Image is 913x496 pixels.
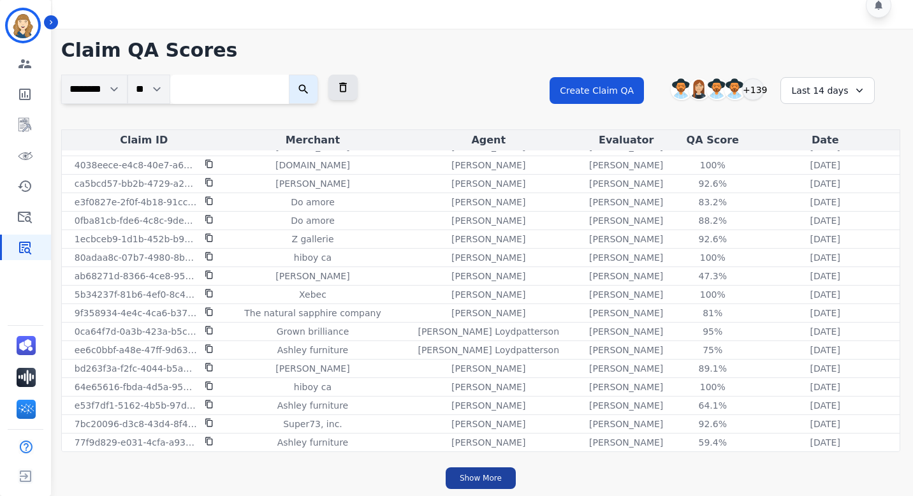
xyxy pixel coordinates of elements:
p: [DATE] [810,177,840,190]
p: ee6c0bbf-a48e-47ff-9d63-cb040947c803 [75,344,197,356]
h1: Claim QA Scores [61,39,900,62]
p: Z gallerie [291,233,333,245]
p: [DATE] [810,307,840,319]
p: [PERSON_NAME] [451,418,525,430]
p: [PERSON_NAME] [451,362,525,375]
p: [PERSON_NAME] [275,177,349,190]
p: [PERSON_NAME] [451,159,525,171]
div: Date [754,133,897,148]
p: [DATE] [810,196,840,208]
p: 7bc20096-d3c8-43d4-8f49-12dad992ee45 [75,418,197,430]
p: [PERSON_NAME] [589,288,663,301]
p: [PERSON_NAME] [589,177,663,190]
div: 100 % [684,251,741,264]
p: bd263f3a-f2fc-4044-b5a6-568cb9881a3e [75,362,197,375]
div: 100 % [684,381,741,393]
div: 92.6 % [684,233,741,245]
p: [PERSON_NAME] [451,233,525,245]
p: [PERSON_NAME] [589,344,663,356]
p: e53f7df1-5162-4b5b-97d3-2e6ad31cc28c [75,399,197,412]
p: [PERSON_NAME] [451,214,525,227]
img: Bordered avatar [8,10,38,41]
p: Ashley furniture [277,399,348,412]
div: 64.1 % [684,399,741,412]
p: 77f9d829-e031-4cfa-a933-57f8c5bb76b8 [75,436,197,449]
p: [PERSON_NAME] Loydpatterson [418,344,559,356]
p: Ashley furniture [277,436,348,449]
p: [DATE] [810,159,840,171]
p: [PERSON_NAME] [451,399,525,412]
p: [PERSON_NAME] Loydpatterson [418,325,559,338]
div: 81 % [684,307,741,319]
p: [DATE] [810,399,840,412]
p: ab68271d-8366-4ce8-9585-daa6b3c5e178 [75,270,197,282]
p: Xebec [299,288,326,301]
p: 4038eece-e4c8-40e7-a6c2-4cea5a3b22ef [75,159,197,171]
div: +139 [742,78,764,100]
div: Agent [402,133,575,148]
p: Grown brilliance [277,325,349,338]
p: [PERSON_NAME] [589,436,663,449]
p: 0ca64f7d-0a3b-423a-b5c3-fbd44f3977cb [75,325,197,338]
p: 9f358934-4e4c-4ca6-b377-a8f556e0cae2 [75,307,197,319]
div: QA Score [677,133,749,148]
p: [PERSON_NAME] [589,399,663,412]
p: [PERSON_NAME] [275,270,349,282]
p: [PERSON_NAME] [451,381,525,393]
p: [PERSON_NAME] [589,251,663,264]
p: [PERSON_NAME] [589,325,663,338]
p: [PERSON_NAME] [451,307,525,319]
p: [PERSON_NAME] [589,233,663,245]
p: [DATE] [810,214,840,227]
div: 59.4 % [684,436,741,449]
p: 1ecbceb9-1d1b-452b-b98c-317d71c22dba [75,233,197,245]
p: The natural sapphire company [244,307,381,319]
p: [DATE] [810,436,840,449]
p: Do amore [291,196,335,208]
p: [PERSON_NAME] [275,362,349,375]
p: [PERSON_NAME] [589,381,663,393]
p: [PERSON_NAME] [451,288,525,301]
p: [PERSON_NAME] [451,177,525,190]
p: [DATE] [810,344,840,356]
p: e3f0827e-2f0f-4b18-91cc-b3a1134b1839 [75,196,197,208]
p: 80adaa8c-07b7-4980-8beb-757b44216948 [75,251,197,264]
div: 100 % [684,288,741,301]
div: 100 % [684,159,741,171]
div: 47.3 % [684,270,741,282]
div: 75 % [684,344,741,356]
p: [PERSON_NAME] [589,196,663,208]
p: 5b34237f-81b6-4ef0-8c4d-dc17ace33519 [75,288,197,301]
p: [DATE] [810,381,840,393]
p: [DATE] [810,251,840,264]
p: [PERSON_NAME] [451,251,525,264]
div: Last 14 days [780,77,875,104]
div: 95 % [684,325,741,338]
p: [DATE] [810,325,840,338]
p: [PERSON_NAME] [451,196,525,208]
div: 83.2 % [684,196,741,208]
div: 88.2 % [684,214,741,227]
p: [DATE] [810,288,840,301]
p: [DATE] [810,233,840,245]
p: [DOMAIN_NAME] [275,159,350,171]
p: [PERSON_NAME] [589,307,663,319]
div: Evaluator [580,133,672,148]
p: Super73, inc. [283,418,342,430]
div: 92.6 % [684,418,741,430]
p: [DATE] [810,270,840,282]
div: Claim ID [64,133,224,148]
p: ca5bcd57-bb2b-4729-a236-39658c927e09 [75,177,197,190]
div: 92.6 % [684,177,741,190]
p: 64e65616-fbda-4d5a-95c1-3066b5a44478 [75,381,197,393]
p: [PERSON_NAME] [589,159,663,171]
p: 0fba81cb-fde6-4c8c-9de6-69cd550a637a [75,214,197,227]
p: hiboy ca [294,381,332,393]
p: Do amore [291,214,335,227]
div: Merchant [229,133,397,148]
p: [PERSON_NAME] [589,214,663,227]
p: [PERSON_NAME] [451,270,525,282]
p: [DATE] [810,362,840,375]
p: [PERSON_NAME] [589,270,663,282]
div: 89.1 % [684,362,741,375]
